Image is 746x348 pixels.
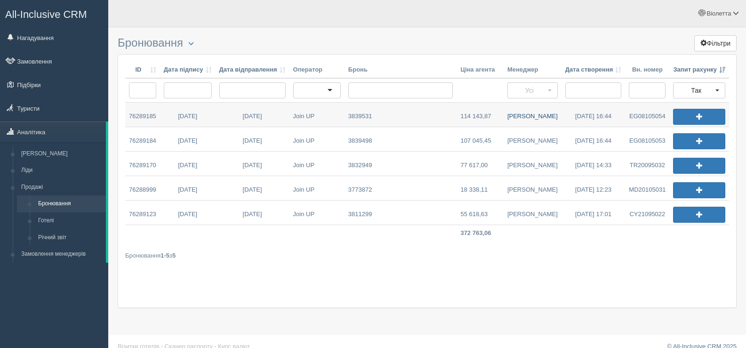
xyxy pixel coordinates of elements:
a: [DATE] 16:44 [562,103,626,127]
a: [PERSON_NAME] [504,201,562,225]
a: Join UP [289,152,345,176]
th: Оператор [289,62,345,79]
a: Бронювання [34,195,106,212]
a: [DATE] [160,127,216,151]
a: Річний звіт [34,229,106,246]
a: [DATE] [216,127,289,151]
a: 3811299 [345,201,457,225]
a: Замовлення менеджерів [17,246,106,263]
a: Готелі [34,212,106,229]
b: 1-5 [160,252,169,259]
a: [DATE] [216,152,289,176]
a: 76289123 [125,201,160,225]
span: All-Inclusive CRM [5,8,87,20]
a: Join UP [289,176,345,200]
a: Join UP [289,201,345,225]
button: Так [673,82,725,98]
b: 5 [172,252,176,259]
a: CY21095022 [625,201,669,225]
a: [PERSON_NAME] [17,146,106,162]
a: [DATE] [216,201,289,225]
th: Вн. номер [625,62,669,79]
a: 76289170 [125,152,160,176]
a: 18 338,11 [457,176,503,200]
a: [PERSON_NAME] [504,152,562,176]
a: Запит рахунку [673,65,725,74]
a: 3839531 [345,103,457,127]
a: 107 045,45 [457,127,503,151]
th: Бронь [345,62,457,79]
td: 372 763,06 [457,225,503,242]
th: Ціна агента [457,62,503,79]
div: Бронювання з [125,251,729,260]
a: [DATE] [160,176,216,200]
a: [DATE] 17:01 [562,201,626,225]
th: Менеджер [504,62,562,79]
a: TR20095032 [625,152,669,176]
button: Усі [507,82,558,98]
a: Дата відправлення [219,65,286,74]
a: All-Inclusive CRM [0,0,108,26]
a: Продажі [17,179,106,196]
a: Дата підпису [164,65,212,74]
a: 76288999 [125,176,160,200]
a: [DATE] [160,103,216,127]
a: EG08105054 [625,103,669,127]
a: Join UP [289,103,342,127]
a: 3839498 [345,127,457,151]
a: [DATE] 14:33 [562,152,626,176]
a: Дата створення [565,65,622,74]
a: [PERSON_NAME] [504,127,562,151]
a: Join UP [289,127,345,151]
a: [DATE] [216,103,289,127]
a: 77 617,00 [457,152,503,176]
a: [PERSON_NAME] [504,103,562,127]
span: Віолетта [706,10,731,17]
a: 76289185 [125,103,160,127]
h3: Бронювання [118,37,737,49]
a: 3832949 [345,152,457,176]
a: [DATE] [216,176,289,200]
a: 76289184 [125,127,160,151]
button: Фільтри [694,35,737,51]
a: [DATE] [160,201,216,225]
a: [DATE] 12:23 [562,176,626,200]
a: Ліди [17,162,106,179]
a: 114 143,87 [457,103,502,127]
a: [PERSON_NAME] [504,176,562,200]
a: [DATE] 16:44 [562,127,626,151]
a: MD20105031 [625,176,669,200]
a: EG08105053 [625,127,669,151]
a: [DATE] [160,152,216,176]
a: 3773872 [345,176,457,200]
a: ID [129,65,156,74]
span: Так [679,86,713,95]
span: Усі [513,86,545,95]
a: 55 618,63 [457,201,503,225]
